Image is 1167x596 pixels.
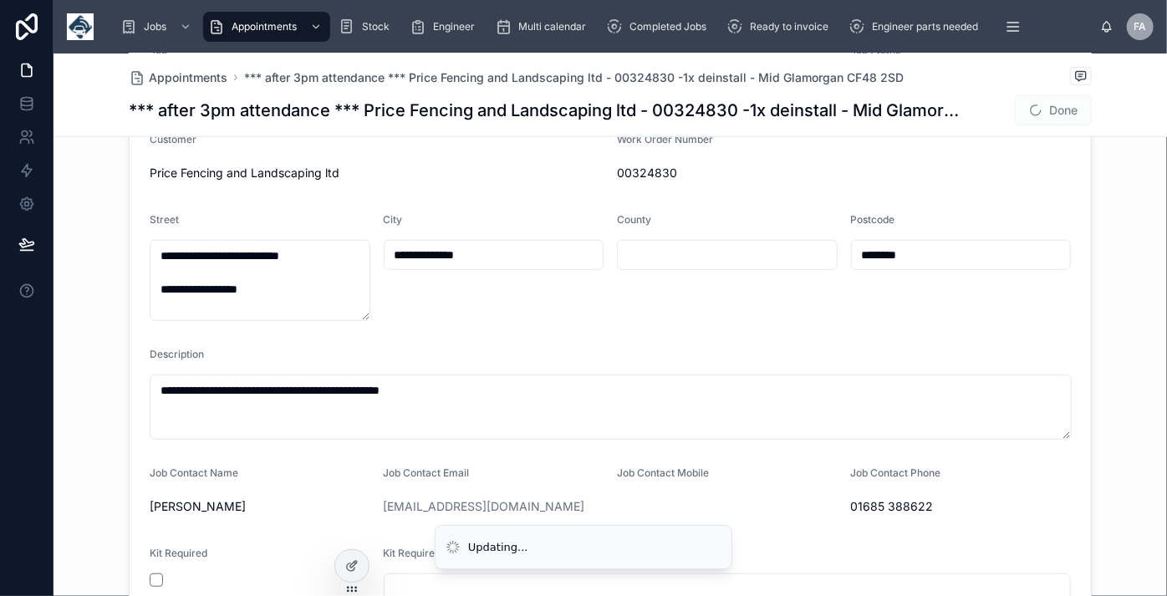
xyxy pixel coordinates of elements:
[150,133,196,145] span: Customer
[150,165,604,181] span: Price Fencing and Landscaping ltd
[384,547,476,559] span: Kit Required Details
[67,13,94,40] img: App logo
[851,466,941,479] span: Job Contact Phone
[721,12,840,42] a: Ready to invoice
[150,466,238,479] span: Job Contact Name
[1134,20,1147,33] span: FA
[518,20,586,33] span: Multi calendar
[601,12,718,42] a: Completed Jobs
[144,20,166,33] span: Jobs
[384,466,470,479] span: Job Contact Email
[203,12,330,42] a: Appointments
[851,498,1072,515] span: 01685 388622
[115,12,200,42] a: Jobs
[405,12,487,42] a: Engineer
[750,20,828,33] span: Ready to invoice
[617,165,1071,181] span: 00324830
[107,8,1100,45] div: scrollable content
[843,12,990,42] a: Engineer parts needed
[468,539,528,556] div: Updating...
[384,498,585,515] a: [EMAIL_ADDRESS][DOMAIN_NAME]
[629,20,706,33] span: Completed Jobs
[244,69,904,86] a: *** after 3pm attendance *** Price Fencing and Landscaping ltd - 00324830 -1x deinstall - Mid Gla...
[150,547,207,559] span: Kit Required
[384,213,403,226] span: City
[150,498,370,515] span: [PERSON_NAME]
[334,12,401,42] a: Stock
[362,20,390,33] span: Stock
[490,12,598,42] a: Multi calendar
[232,20,297,33] span: Appointments
[872,20,978,33] span: Engineer parts needed
[433,20,475,33] span: Engineer
[617,133,713,145] span: Work Order Number
[129,99,966,122] h1: *** after 3pm attendance *** Price Fencing and Landscaping ltd - 00324830 -1x deinstall - Mid Gla...
[150,213,179,226] span: Street
[617,213,651,226] span: County
[851,213,895,226] span: Postcode
[617,466,709,479] span: Job Contact Mobile
[150,348,204,360] span: Description
[149,69,227,86] span: Appointments
[129,69,227,86] a: Appointments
